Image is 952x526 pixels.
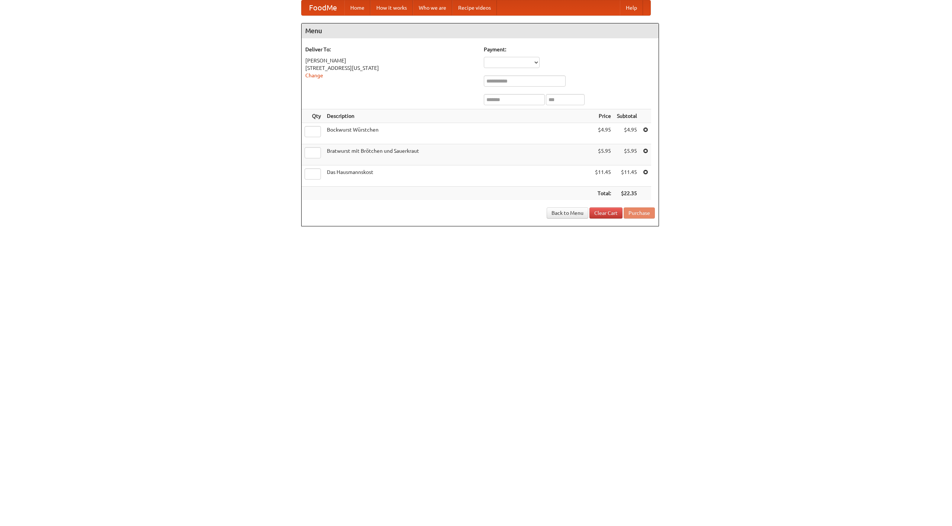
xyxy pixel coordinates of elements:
[452,0,497,15] a: Recipe videos
[413,0,452,15] a: Who we are
[324,165,592,187] td: Das Hausmannskost
[592,165,614,187] td: $11.45
[305,57,476,64] div: [PERSON_NAME]
[305,72,323,78] a: Change
[620,0,643,15] a: Help
[484,46,655,53] h5: Payment:
[614,165,640,187] td: $11.45
[305,64,476,72] div: [STREET_ADDRESS][US_STATE]
[592,123,614,144] td: $4.95
[547,207,588,219] a: Back to Menu
[302,23,659,38] h4: Menu
[614,187,640,200] th: $22.35
[624,207,655,219] button: Purchase
[324,109,592,123] th: Description
[305,46,476,53] h5: Deliver To:
[614,109,640,123] th: Subtotal
[370,0,413,15] a: How it works
[324,123,592,144] td: Bockwurst Würstchen
[614,144,640,165] td: $5.95
[614,123,640,144] td: $4.95
[592,187,614,200] th: Total:
[302,0,344,15] a: FoodMe
[592,144,614,165] td: $5.95
[344,0,370,15] a: Home
[592,109,614,123] th: Price
[589,207,623,219] a: Clear Cart
[324,144,592,165] td: Bratwurst mit Brötchen und Sauerkraut
[302,109,324,123] th: Qty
